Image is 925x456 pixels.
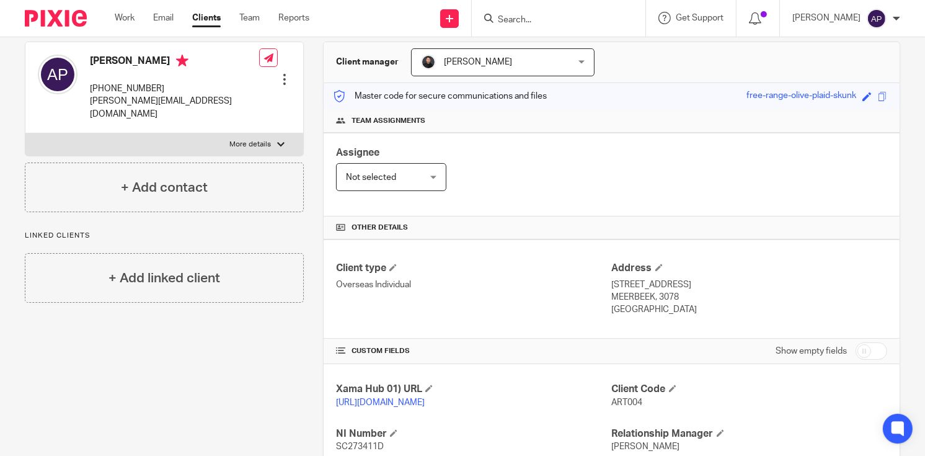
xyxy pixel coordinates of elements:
[676,14,724,22] span: Get Support
[612,262,887,275] h4: Address
[792,12,861,24] p: [PERSON_NAME]
[229,140,271,150] p: More details
[352,116,425,126] span: Team assignments
[612,279,887,291] p: [STREET_ADDRESS]
[612,442,680,451] span: [PERSON_NAME]
[90,55,259,70] h4: [PERSON_NAME]
[352,223,408,233] span: Other details
[121,178,208,197] h4: + Add contact
[336,279,611,291] p: Overseas Individual
[153,12,174,24] a: Email
[333,90,547,102] p: Master code for secure communications and files
[336,262,611,275] h4: Client type
[336,56,399,68] h3: Client manager
[336,148,379,158] span: Assignee
[497,15,608,26] input: Search
[336,346,611,356] h4: CUSTOM FIELDS
[336,427,611,440] h4: NI Number
[278,12,309,24] a: Reports
[612,383,887,396] h4: Client Code
[421,55,436,69] img: My%20Photo.jpg
[776,345,847,357] label: Show empty fields
[108,269,220,288] h4: + Add linked client
[612,303,887,316] p: [GEOGRAPHIC_DATA]
[25,10,87,27] img: Pixie
[38,55,77,94] img: svg%3E
[612,291,887,303] p: MEERBEEK, 3078
[239,12,260,24] a: Team
[746,89,856,104] div: free-range-olive-plaid-skunk
[867,9,887,29] img: svg%3E
[176,55,188,67] i: Primary
[336,398,425,407] a: [URL][DOMAIN_NAME]
[90,95,259,120] p: [PERSON_NAME][EMAIL_ADDRESS][DOMAIN_NAME]
[25,231,304,241] p: Linked clients
[346,173,396,182] span: Not selected
[115,12,135,24] a: Work
[612,427,887,440] h4: Relationship Manager
[90,83,259,95] p: [PHONE_NUMBER]
[444,58,512,66] span: [PERSON_NAME]
[336,383,611,396] h4: Xama Hub 01) URL
[192,12,221,24] a: Clients
[336,442,384,451] span: SC273411D
[612,398,643,407] span: ART004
